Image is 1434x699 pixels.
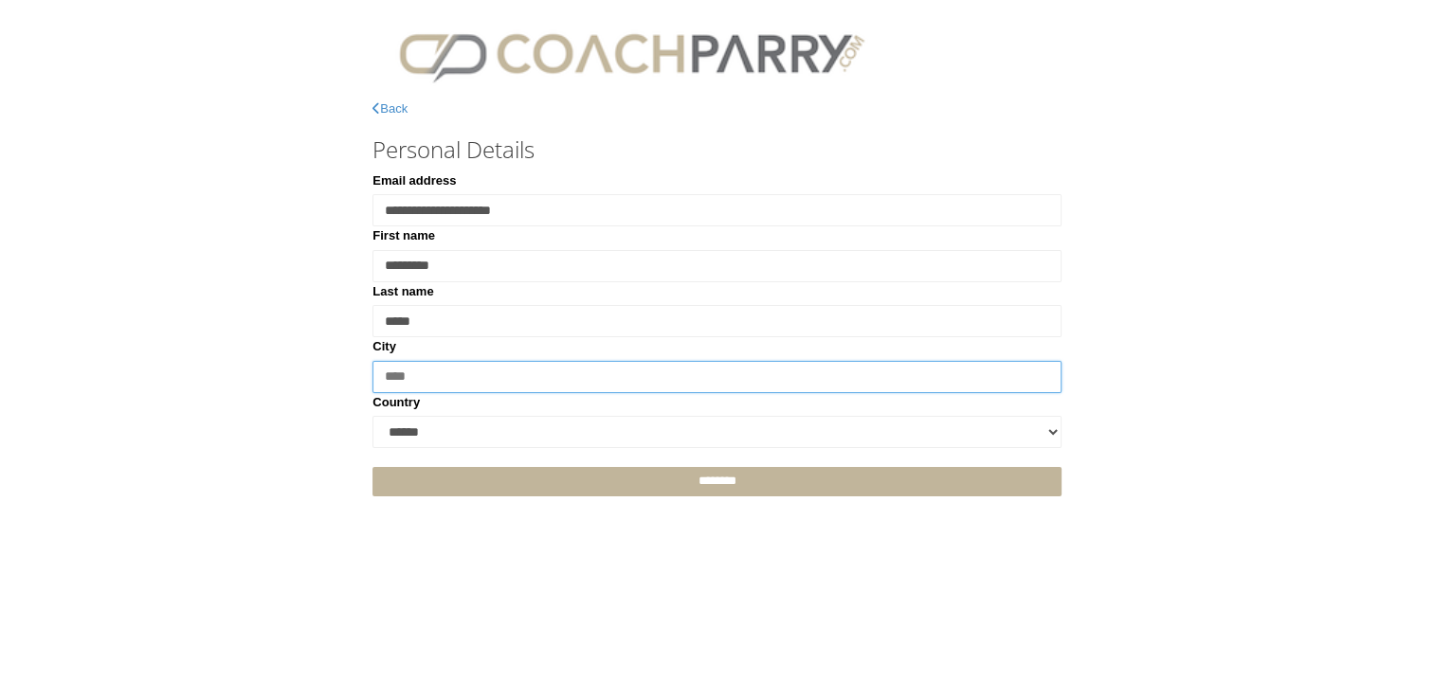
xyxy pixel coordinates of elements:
h3: Personal Details [372,137,1062,162]
label: Country [372,393,420,412]
label: Email address [372,171,456,190]
a: Back [372,101,408,116]
label: City [372,337,396,356]
img: CPlogo.png [372,19,890,90]
label: First name [372,226,435,245]
label: Last name [372,282,433,301]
